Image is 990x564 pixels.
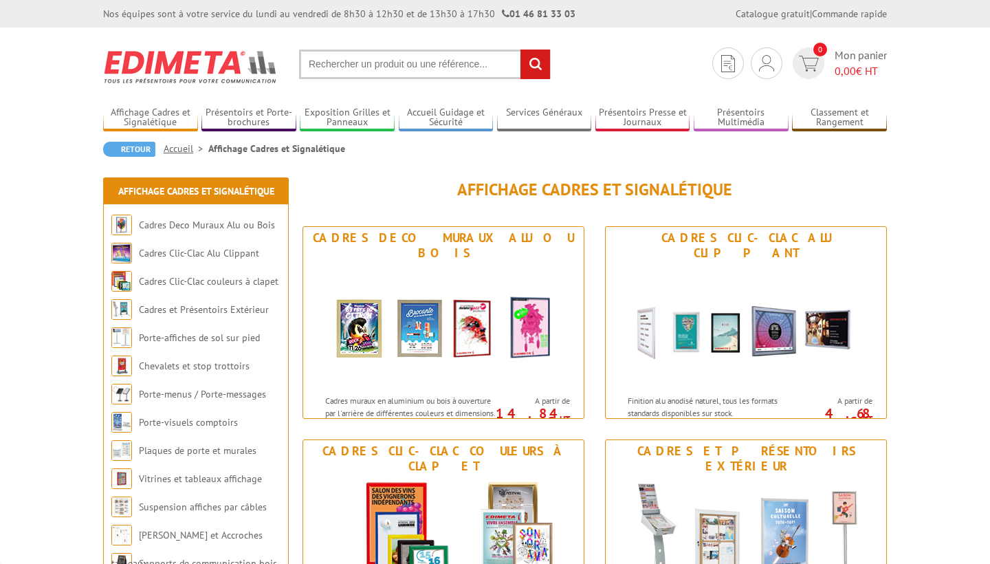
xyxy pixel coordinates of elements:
[721,55,735,72] img: devis rapide
[139,444,256,457] a: Plaques de porte et murales
[139,388,266,400] a: Porte-menus / Porte-messages
[139,501,267,513] a: Suspension affiches par câbles
[835,47,887,79] span: Mon panier
[759,55,774,72] img: devis rapide
[835,64,856,78] span: 0,00
[502,8,575,20] strong: 01 46 81 33 03
[103,142,155,157] a: Retour
[111,497,132,517] img: Suspension affiches par câbles
[208,142,345,155] li: Affichage Cadres et Signalétique
[139,275,278,288] a: Cadres Clic-Clac couleurs à clapet
[628,395,798,418] p: Finition alu anodisé naturel, tous les formats standards disponibles sur stock.
[139,473,262,485] a: Vitrines et tableaux affichage
[103,7,575,21] div: Nos équipes sont à votre service du lundi au vendredi de 8h30 à 12h30 et de 13h30 à 17h30
[103,41,278,92] img: Edimeta
[316,264,571,388] img: Cadres Deco Muraux Alu ou Bois
[111,468,132,489] img: Vitrines et tableaux affichage
[139,303,269,316] a: Cadres et Présentoirs Extérieur
[164,142,208,155] a: Accueil
[111,440,132,461] img: Plaques de porte et murales
[694,107,789,129] a: Présentoirs Multimédia
[325,395,496,442] p: Cadres muraux en aluminium ou bois à ouverture par l'arrière de différentes couleurs et dimension...
[111,271,132,292] img: Cadres Clic-Clac couleurs à clapet
[307,444,580,474] div: Cadres Clic-Clac couleurs à clapet
[520,50,550,79] input: rechercher
[139,360,250,372] a: Chevalets et stop trottoirs
[302,181,887,199] h1: Affichage Cadres et Signalétique
[111,384,132,404] img: Porte-menus / Porte-messages
[103,107,198,129] a: Affichage Cadres et Signalétique
[605,226,887,419] a: Cadres Clic-Clac Alu Clippant Cadres Clic-Clac Alu Clippant Finition alu anodisé naturel, tous le...
[802,395,872,406] span: A partir de
[139,332,260,344] a: Porte-affiches de sol sur pied
[139,416,238,429] a: Porte-visuels comptoirs
[111,327,132,348] img: Porte-affiches de sol sur pied
[111,243,132,263] img: Cadres Clic-Clac Alu Clippant
[302,226,584,419] a: Cadres Deco Muraux Alu ou Bois Cadres Deco Muraux Alu ou Bois Cadres muraux en aluminium ou bois ...
[497,107,592,129] a: Services Généraux
[609,230,883,261] div: Cadres Clic-Clac Alu Clippant
[111,299,132,320] img: Cadres et Présentoirs Extérieur
[139,247,259,259] a: Cadres Clic-Clac Alu Clippant
[493,409,570,426] p: 14.84 €
[736,8,810,20] a: Catalogue gratuit
[862,413,872,425] sup: HT
[609,444,883,474] div: Cadres et Présentoirs Extérieur
[795,409,872,426] p: 4.68 €
[111,525,132,545] img: Cimaises et Accroches tableaux
[111,356,132,376] img: Chevalets et stop trottoirs
[560,413,570,425] sup: HT
[300,107,395,129] a: Exposition Grilles et Panneaux
[736,7,887,21] div: |
[792,107,887,129] a: Classement et Rangement
[201,107,296,129] a: Présentoirs et Porte-brochures
[595,107,690,129] a: Présentoirs Presse et Journaux
[399,107,494,129] a: Accueil Guidage et Sécurité
[835,63,887,79] span: € HT
[118,185,274,197] a: Affichage Cadres et Signalétique
[307,230,580,261] div: Cadres Deco Muraux Alu ou Bois
[812,8,887,20] a: Commande rapide
[619,264,873,388] img: Cadres Clic-Clac Alu Clippant
[111,215,132,235] img: Cadres Deco Muraux Alu ou Bois
[139,219,275,231] a: Cadres Deco Muraux Alu ou Bois
[799,56,819,72] img: devis rapide
[111,412,132,433] img: Porte-visuels comptoirs
[813,43,827,56] span: 0
[789,47,887,79] a: devis rapide 0 Mon panier 0,00€ HT
[500,395,570,406] span: A partir de
[299,50,551,79] input: Rechercher un produit ou une référence...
